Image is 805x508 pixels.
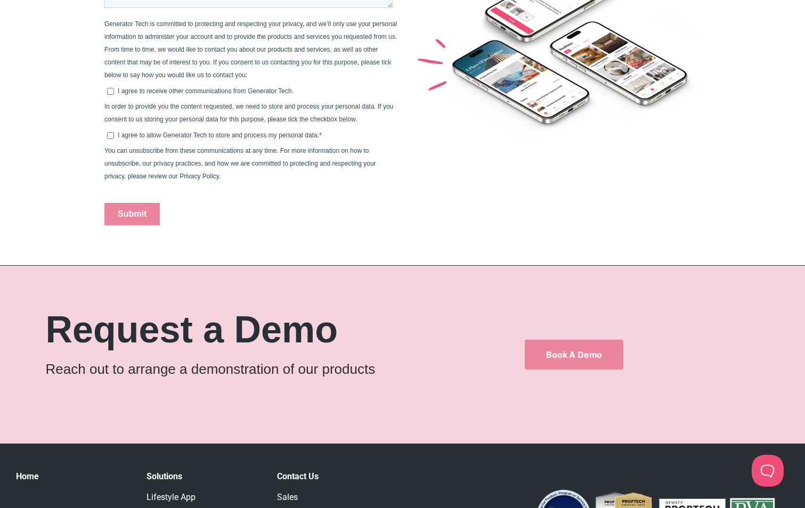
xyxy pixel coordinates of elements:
[277,492,298,502] a: Sales
[546,350,602,359] span: Book a Demo
[46,311,474,348] h2: Request a Demo
[525,340,623,370] a: Book a Demo
[13,395,289,404] span: I agree to receive other communications from Generator Tech.
[3,206,10,213] input: ESG Insights
[3,192,10,199] input: Lifestyle App
[12,205,65,215] span: ESG Insights
[13,439,289,448] span: I agree to allow Generator Tech to store and process my personal data.
[752,455,784,487] iframe: Toggle Customer Support
[12,191,63,201] span: Lifestyle App
[3,396,10,403] input: I agree to receive other communications from Generator Tech.
[277,471,319,481] strong: Contact Us
[147,471,182,481] strong: Solutions
[147,492,196,502] a: Lifestyle App
[46,359,474,380] p: Reach out to arrange a demonstration of our products
[16,471,39,481] a: Home
[3,440,10,447] input: I agree to allow Generator Tech to store and process my personal data.*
